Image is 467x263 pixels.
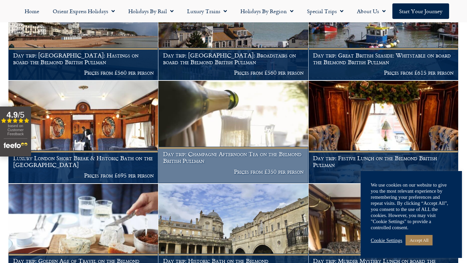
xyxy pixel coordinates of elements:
p: Prices from £615 per person [313,69,453,76]
nav: Menu [3,3,464,19]
div: We use cookies on our website to give you the most relevant experience by remembering your prefer... [371,182,452,231]
a: Luxury Trains [180,3,234,19]
h1: Day trip: Festive Lunch on the Belmond British Pullman [313,155,453,168]
p: Prices from £560 per person [13,69,154,76]
a: Home [18,3,46,19]
p: Prices from £695 per person [13,172,154,179]
a: Day trip: Champagne Afternoon Tea on the Belmond British Pullman Prices from £350 per person [158,81,308,183]
a: Orient Express Holidays [46,3,122,19]
a: Holidays by Rail [122,3,180,19]
h1: Day trip: [GEOGRAPHIC_DATA]: Hastings on board the Belmond British Pullman [13,52,154,65]
h1: Day trip: Great British Seaside: Whitstable on board the Belmond British Pullman [313,52,453,65]
a: Special Trips [300,3,350,19]
p: Prices from £485 per person [313,172,453,179]
p: Prices from £560 per person [163,69,304,76]
a: About Us [350,3,392,19]
a: Start your Journey [392,3,449,19]
a: Cookie Settings [371,237,402,243]
h1: Day trip: Champagne Afternoon Tea on the Belmond British Pullman [163,151,304,164]
h1: Luxury London Short Break & Historic Bath on the [GEOGRAPHIC_DATA] [13,155,154,168]
p: Prices from £350 per person [163,168,304,175]
a: Accept All [406,235,433,245]
a: Day trip: Festive Lunch on the Belmond British Pullman Prices from £485 per person [309,81,459,183]
h1: Day trip: [GEOGRAPHIC_DATA]: Broadstairs on board the Belmond British Pullman [163,52,304,65]
a: Holidays by Region [234,3,300,19]
a: Luxury London Short Break & Historic Bath on the [GEOGRAPHIC_DATA] Prices from £695 per person [8,81,158,183]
